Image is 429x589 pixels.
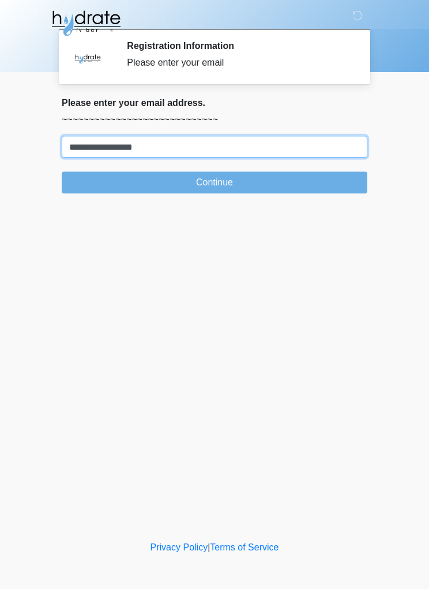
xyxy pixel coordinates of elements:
[70,40,105,75] img: Agent Avatar
[208,542,210,552] a: |
[62,97,367,108] h2: Please enter your email address.
[150,542,208,552] a: Privacy Policy
[127,56,350,70] div: Please enter your email
[62,172,367,193] button: Continue
[50,9,122,37] img: Hydrate IV Bar - Glendale Logo
[62,113,367,127] p: ~~~~~~~~~~~~~~~~~~~~~~~~~~~~~
[210,542,279,552] a: Terms of Service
